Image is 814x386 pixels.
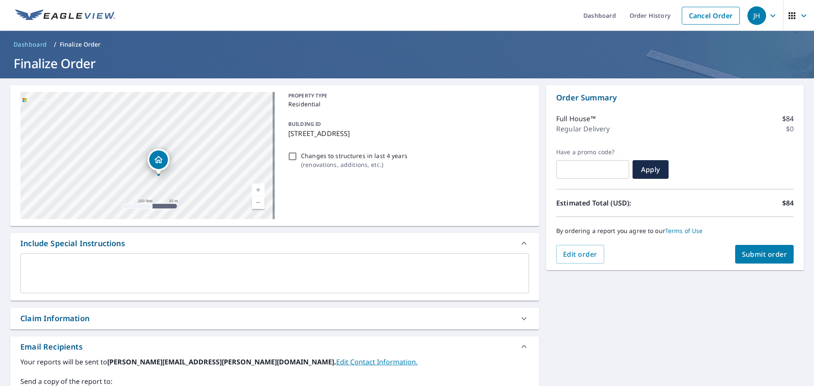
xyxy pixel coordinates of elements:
button: Edit order [556,245,604,264]
span: Submit order [742,250,787,259]
p: Order Summary [556,92,794,103]
div: JH [747,6,766,25]
p: Estimated Total (USD): [556,198,675,208]
a: Current Level 18, Zoom Out [252,196,265,209]
p: BUILDING ID [288,120,321,128]
p: $84 [782,114,794,124]
div: Claim Information [20,313,89,324]
a: Terms of Use [665,227,703,235]
nav: breadcrumb [10,38,804,51]
button: Apply [633,160,669,179]
button: Submit order [735,245,794,264]
div: Email Recipients [10,336,539,357]
span: Dashboard [14,40,47,49]
h1: Finalize Order [10,55,804,72]
label: Your reports will be sent to [20,357,529,367]
a: Cancel Order [682,7,740,25]
label: Have a promo code? [556,148,629,156]
b: [PERSON_NAME][EMAIL_ADDRESS][PERSON_NAME][DOMAIN_NAME]. [107,357,336,367]
p: Changes to structures in last 4 years [301,151,407,160]
p: Regular Delivery [556,124,610,134]
span: Apply [639,165,662,174]
span: Edit order [563,250,597,259]
p: ( renovations, additions, etc. ) [301,160,407,169]
div: Claim Information [10,308,539,329]
p: PROPERTY TYPE [288,92,526,100]
p: Residential [288,100,526,108]
li: / [54,39,56,50]
p: By ordering a report you agree to our [556,227,794,235]
p: Full House™ [556,114,596,124]
p: $0 [786,124,794,134]
div: Dropped pin, building 1, Residential property, 1021 NW 7th St Madison, SD 57042 [148,149,170,175]
div: Include Special Instructions [10,233,539,253]
a: Dashboard [10,38,50,51]
a: Current Level 18, Zoom In [252,183,265,196]
p: [STREET_ADDRESS] [288,128,526,139]
div: Include Special Instructions [20,238,125,249]
img: EV Logo [15,9,115,22]
div: Email Recipients [20,341,83,353]
a: EditContactInfo [336,357,418,367]
p: $84 [782,198,794,208]
p: Finalize Order [60,40,101,49]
